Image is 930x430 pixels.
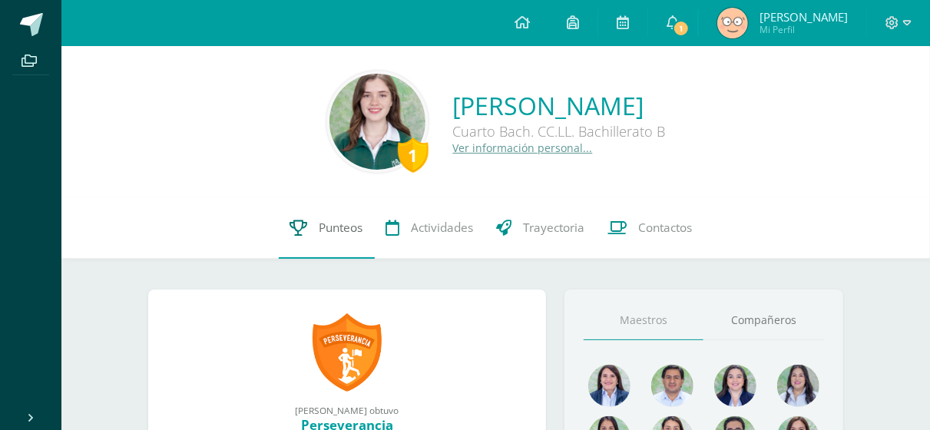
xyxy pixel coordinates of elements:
a: Compañeros [703,301,824,340]
div: Cuarto Bach. CC.LL. Bachillerato B [453,122,666,141]
div: 1 [398,137,429,173]
img: 4477f7ca9110c21fc6bc39c35d56baaa.png [588,365,630,407]
div: [PERSON_NAME] obtuvo [164,404,531,416]
img: 5529b17852be095d62714f4e7eb6717e.png [329,74,425,170]
span: Punteos [319,220,363,236]
span: Contactos [639,220,693,236]
img: 72639ddbaeb481513917426665f4d019.png [717,8,748,38]
a: Ver información personal... [453,141,593,155]
img: 468d0cd9ecfcbce804e3ccd48d13f1ad.png [714,365,756,407]
span: [PERSON_NAME] [760,9,848,25]
a: Contactos [597,197,704,259]
a: Trayectoria [485,197,597,259]
span: Mi Perfil [760,23,848,36]
img: 1934cc27df4ca65fd091d7882280e9dd.png [777,365,819,407]
a: Actividades [375,197,485,259]
span: Trayectoria [524,220,585,236]
a: [PERSON_NAME] [453,89,666,122]
a: Maestros [584,301,704,340]
a: Punteos [279,197,375,259]
span: Actividades [412,220,474,236]
span: 1 [673,20,690,37]
img: 1e7bfa517bf798cc96a9d855bf172288.png [651,365,693,407]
